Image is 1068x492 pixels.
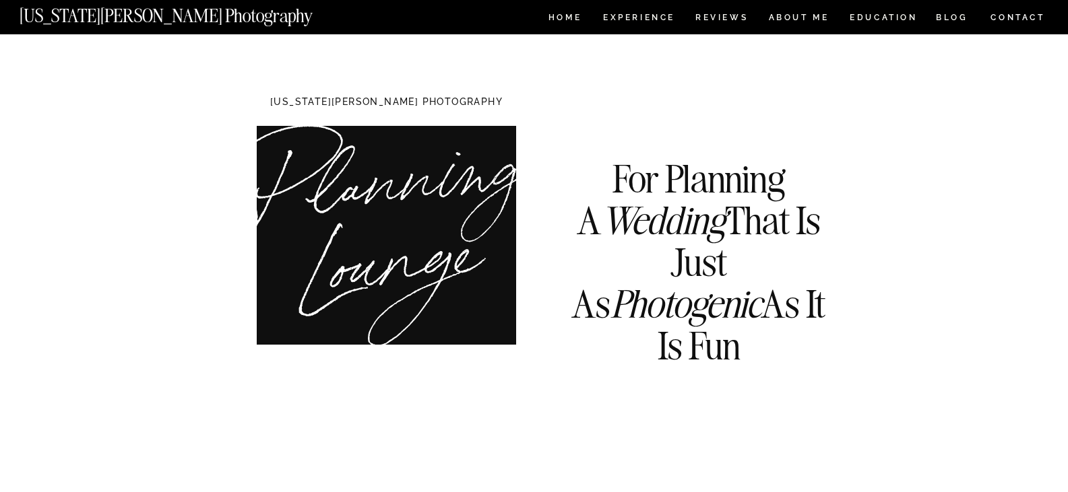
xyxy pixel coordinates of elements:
[546,13,584,25] a: HOME
[249,97,525,110] h1: [US_STATE][PERSON_NAME] PHOTOGRAPHY
[603,13,674,25] a: Experience
[20,7,358,18] a: [US_STATE][PERSON_NAME] Photography
[695,13,746,25] a: REVIEWS
[848,13,919,25] a: EDUCATION
[601,197,725,244] i: Wedding
[558,158,840,312] h3: For Planning A That Is Just As As It Is Fun
[242,144,540,295] h1: Planning Lounge
[768,13,829,25] a: ABOUT ME
[990,10,1046,25] a: CONTACT
[610,280,761,328] i: Photogenic
[936,13,968,25] a: BLOG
